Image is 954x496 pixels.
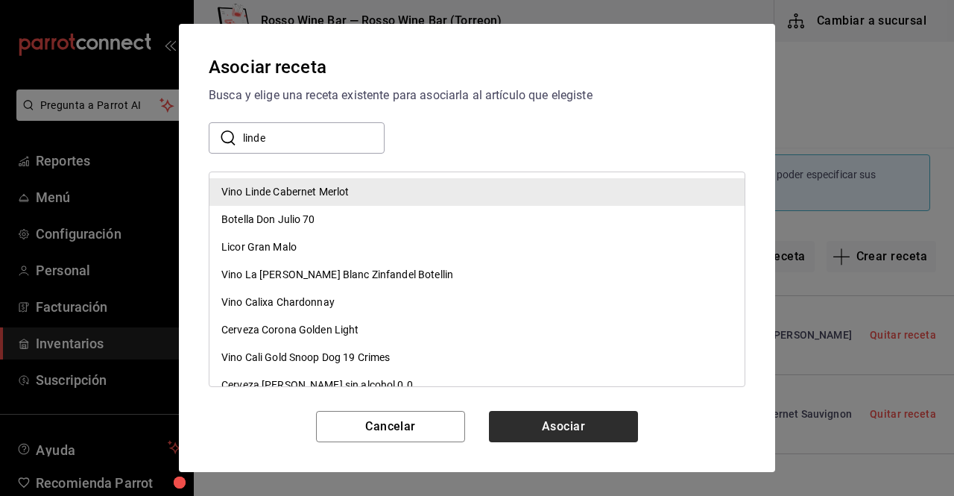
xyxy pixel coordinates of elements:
[209,206,745,233] div: Botella Don Julio 70
[209,344,745,371] div: Vino Cali Gold Snoop Dog 19 Crimes
[221,377,413,393] div: Cerveza [PERSON_NAME] sin alcohol 0.0
[221,322,359,338] div: Cerveza Corona Golden Light
[209,178,745,206] div: Vino Linde Cabernet Merlot
[221,350,390,365] div: Vino Cali Gold Snoop Dog 19 Crimes
[209,289,745,316] div: Vino Calixa Chardonnay
[209,371,745,399] div: Cerveza [PERSON_NAME] sin alcohol 0.0
[316,411,465,442] button: Cancelar
[221,267,453,283] div: Vino La [PERSON_NAME] Blanc Zinfandel Botellin
[209,87,745,104] div: Busca y elige una receta existente para asociarla al artículo que elegiste
[209,54,745,81] div: Asociar receta
[209,261,745,289] div: Vino La [PERSON_NAME] Blanc Zinfandel Botellin
[221,295,335,310] div: Vino Calixa Chardonnay
[489,411,638,442] button: Asociar
[221,184,349,200] div: Vino Linde Cabernet Merlot
[209,316,745,344] div: Cerveza Corona Golden Light
[209,233,745,261] div: Licor Gran Malo
[221,212,315,227] div: Botella Don Julio 70
[221,239,297,255] div: Licor Gran Malo
[243,123,385,153] input: Buscar nombre de receta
